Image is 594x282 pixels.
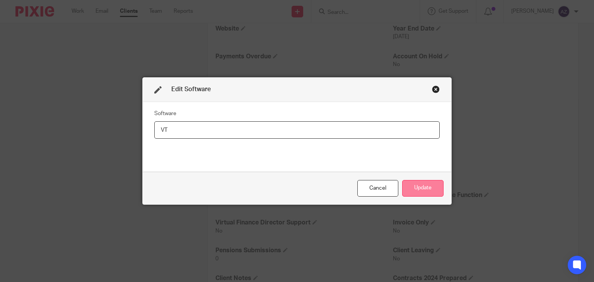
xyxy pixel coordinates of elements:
[432,85,440,93] div: Close this dialog window
[171,86,211,92] span: Edit Software
[402,180,444,197] button: Update
[154,121,440,139] input: Software
[357,180,398,197] div: Close this dialog window
[154,110,176,117] label: Software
